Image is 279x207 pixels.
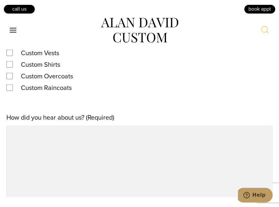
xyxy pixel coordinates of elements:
button: View Search Form [257,23,273,38]
label: How did you hear about us? (Required) [6,112,114,123]
button: Open menu [6,25,20,36]
a: book appt [244,4,276,14]
label: Custom Shirts [14,59,67,70]
label: Custom Vests [14,47,66,59]
a: Call Us [3,4,35,14]
label: Custom Raincoats [14,82,78,94]
iframe: Opens a widget where you can chat to one of our agents [238,188,273,204]
label: Custom Overcoats [14,70,79,82]
img: alan david custom [101,18,178,43]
